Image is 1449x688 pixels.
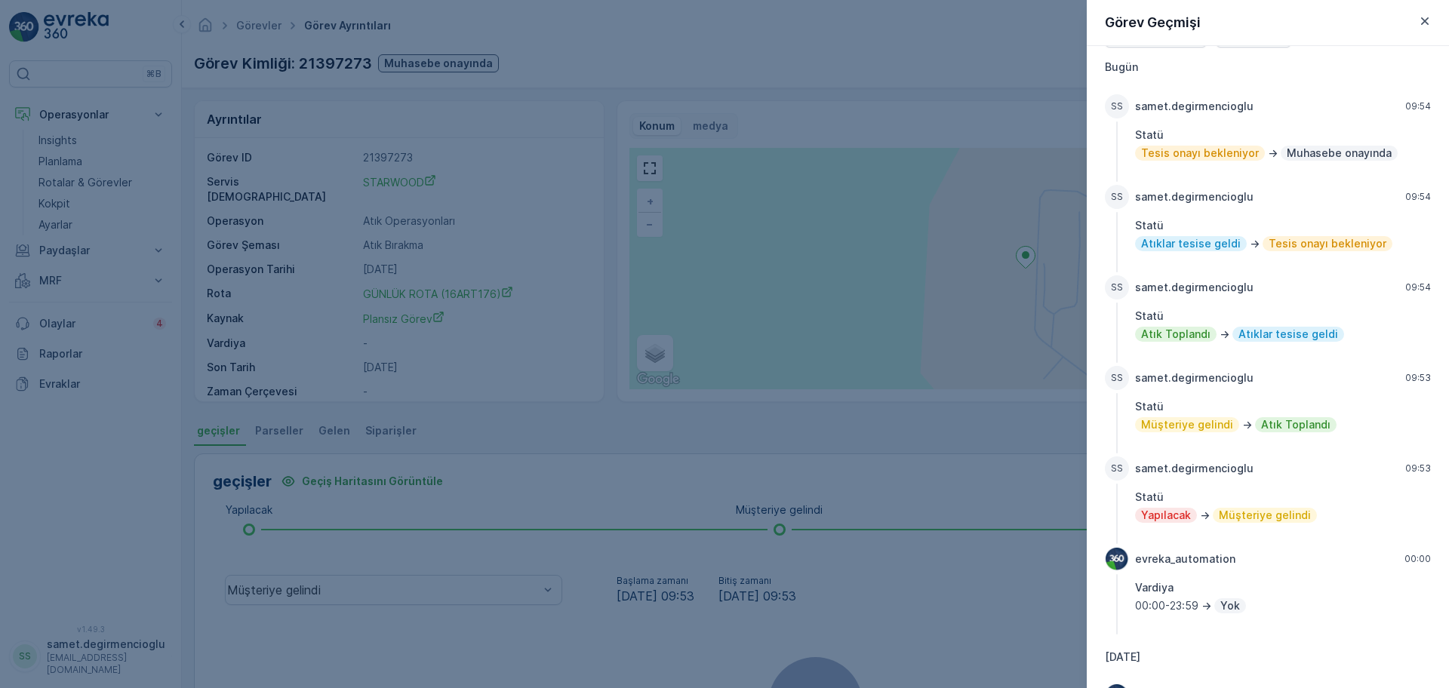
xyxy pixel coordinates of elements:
[1217,508,1312,523] p: Müşteriye gelindi
[1405,462,1431,475] p: 09:53
[1219,598,1241,613] p: Yok
[1405,100,1431,112] p: 09:54
[1405,191,1431,203] p: 09:54
[1220,327,1229,342] p: ->
[1200,508,1210,523] p: ->
[1135,551,1235,567] p: evreka_automation
[1267,236,1388,251] p: Tesis onayı bekleniyor
[1285,146,1393,161] p: Muhasebe onayında
[1405,372,1431,384] p: 09:53
[1135,309,1431,324] p: Statü
[1105,12,1201,33] p: Görev Geçmişi
[1201,598,1211,613] p: ->
[1135,461,1254,476] p: samet.degirmencioglu
[1135,99,1254,114] p: samet.degirmencioglu
[1135,370,1254,385] p: samet.degirmencioglu
[1405,281,1431,293] p: 09:54
[1140,236,1242,251] p: Atıklar tesise geldi
[1135,598,1198,613] p: 00:00-23:59
[1135,399,1431,414] p: Statü
[1260,417,1332,432] p: Atık Toplandı
[1140,417,1235,432] p: Müşteriye gelindi
[1105,94,1129,118] div: SS
[1250,236,1260,251] p: ->
[1105,366,1129,390] div: SS
[1105,456,1129,481] div: SS
[1135,280,1254,295] p: samet.degirmencioglu
[1140,508,1192,523] p: Yapılacak
[1135,580,1431,595] p: Vardiya
[1105,650,1431,665] p: [DATE]
[1237,327,1340,342] p: Atıklar tesise geldi
[1268,146,1278,161] p: ->
[1135,127,1431,143] p: Statü
[1105,275,1129,299] div: SS
[1404,553,1431,565] p: 00:00
[1106,548,1128,570] img: Evreka Logo
[1105,185,1129,209] div: SS
[1135,189,1254,204] p: samet.degirmencioglu
[1105,60,1431,75] p: Bugün
[1135,490,1431,505] p: Statü
[1140,146,1260,161] p: Tesis onayı bekleniyor
[1135,218,1431,233] p: Statü
[1140,327,1212,342] p: Atık Toplandı
[1242,417,1252,432] p: ->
